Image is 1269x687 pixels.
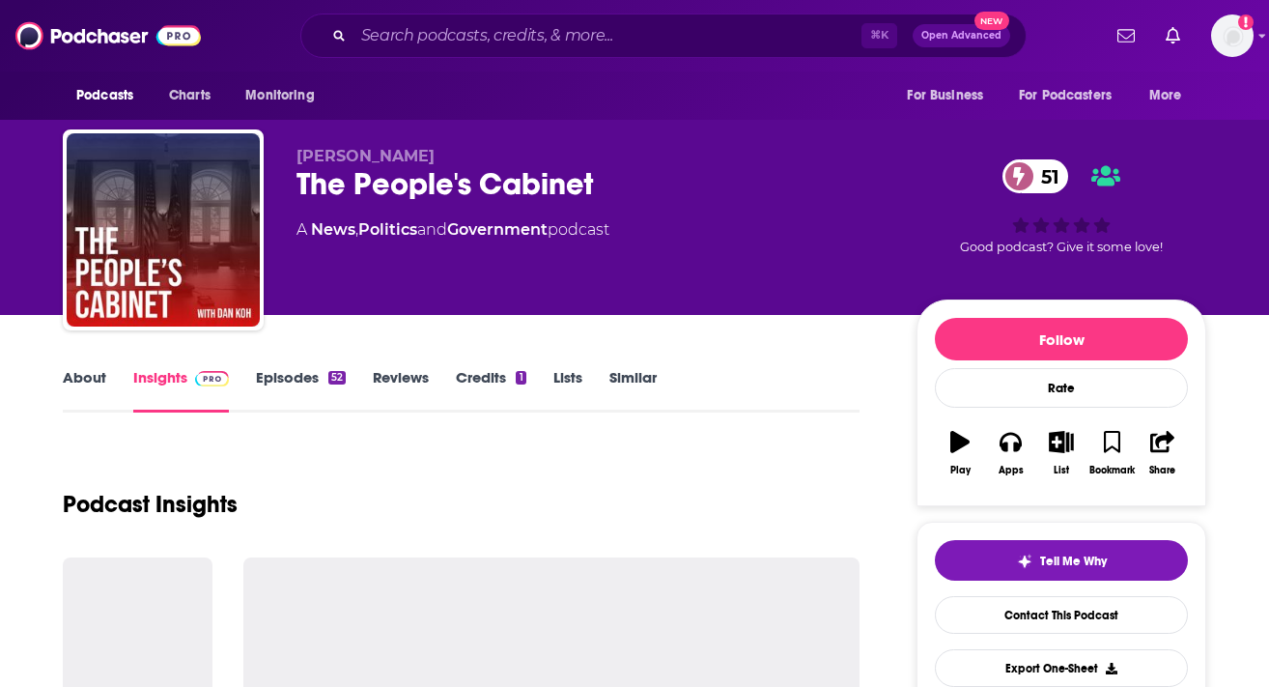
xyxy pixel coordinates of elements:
[907,82,983,109] span: For Business
[1138,418,1188,488] button: Share
[133,368,229,413] a: InsightsPodchaser Pro
[328,371,346,385] div: 52
[417,220,447,239] span: and
[935,368,1188,408] div: Rate
[935,418,985,488] button: Play
[921,31,1001,41] span: Open Advanced
[1158,19,1188,52] a: Show notifications dropdown
[1149,82,1182,109] span: More
[296,218,609,242] div: A podcast
[935,318,1188,360] button: Follow
[935,540,1188,581] button: tell me why sparkleTell Me Why
[985,418,1035,488] button: Apps
[935,596,1188,634] a: Contact This Podcast
[1006,77,1140,114] button: open menu
[1022,159,1069,193] span: 51
[67,133,260,327] img: The People's Cabinet
[960,240,1163,254] span: Good podcast? Give it some love!
[974,12,1009,30] span: New
[358,220,417,239] a: Politics
[355,220,358,239] span: ,
[15,17,201,54] img: Podchaser - Follow, Share and Rate Podcasts
[1136,77,1206,114] button: open menu
[63,77,158,114] button: open menu
[893,77,1007,114] button: open menu
[1211,14,1254,57] button: Show profile menu
[456,368,525,413] a: Credits1
[1036,418,1086,488] button: List
[63,368,106,413] a: About
[353,20,861,51] input: Search podcasts, credits, & more...
[63,490,238,519] h1: Podcast Insights
[516,371,525,385] div: 1
[1054,465,1069,476] div: List
[296,147,435,165] span: [PERSON_NAME]
[1002,159,1069,193] a: 51
[256,368,346,413] a: Episodes52
[1238,14,1254,30] svg: Add a profile image
[1211,14,1254,57] span: Logged in as mcoyle
[195,371,229,386] img: Podchaser Pro
[1211,14,1254,57] img: User Profile
[553,368,582,413] a: Lists
[950,465,971,476] div: Play
[311,220,355,239] a: News
[373,368,429,413] a: Reviews
[447,220,548,239] a: Government
[245,82,314,109] span: Monitoring
[861,23,897,48] span: ⌘ K
[913,24,1010,47] button: Open AdvancedNew
[916,147,1206,267] div: 51Good podcast? Give it some love!
[1149,465,1175,476] div: Share
[300,14,1027,58] div: Search podcasts, credits, & more...
[1089,465,1135,476] div: Bookmark
[169,82,211,109] span: Charts
[935,649,1188,687] button: Export One-Sheet
[1019,82,1112,109] span: For Podcasters
[1040,554,1107,569] span: Tell Me Why
[999,465,1024,476] div: Apps
[76,82,133,109] span: Podcasts
[1017,554,1032,569] img: tell me why sparkle
[232,77,339,114] button: open menu
[1110,19,1142,52] a: Show notifications dropdown
[609,368,657,413] a: Similar
[156,77,222,114] a: Charts
[1086,418,1137,488] button: Bookmark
